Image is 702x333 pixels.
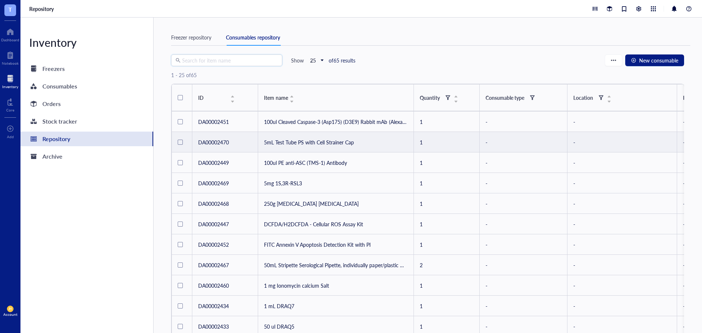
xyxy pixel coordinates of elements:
[573,220,671,228] div: -
[414,173,480,193] td: 1
[573,94,593,102] div: Location
[420,94,440,102] div: Quantity
[480,255,567,275] td: -
[171,33,211,41] div: Freezer repository
[3,312,18,317] div: Account
[258,255,414,275] td: 50mL Stripette Serological Pipette, individually paper/plastic wrapped
[171,72,197,78] div: 1 - 25 of 65
[414,152,480,173] td: 1
[258,111,414,132] td: 100ul Cleaved Caspase-3 (Asp175) (D3E9) Rabbit mAb (Alexa Fluor 647 Conjugate)
[20,35,153,50] div: Inventory
[573,322,671,330] div: -
[310,57,316,64] b: 25
[639,57,678,63] span: New consumable
[198,94,229,102] div: ID
[192,152,258,173] td: DA00002449
[480,132,567,152] td: -
[573,281,671,290] div: -
[20,149,153,164] a: Archive
[480,234,567,255] td: -
[329,57,355,64] div: of 65 results
[480,193,567,214] td: -
[8,307,12,311] span: JH
[573,159,671,167] div: -
[258,84,414,111] th: Item name
[6,108,14,112] div: Core
[192,193,258,214] td: DA00002468
[6,96,14,112] a: Core
[258,193,414,214] td: 250g [MEDICAL_DATA] [MEDICAL_DATA]
[8,5,12,14] span: T
[258,132,414,152] td: 5mL Test Tube PS with Cell Strainer Cap
[414,193,480,214] td: 1
[414,255,480,275] td: 2
[573,302,671,310] div: -
[42,134,70,144] div: Repository
[258,152,414,173] td: 100ul PE anti-ASC (TMS-1) Antibody
[264,94,288,102] span: Item name
[573,138,671,146] div: -
[20,79,153,94] a: Consumables
[573,200,671,208] div: -
[192,255,258,275] td: DA00002467
[42,151,63,162] div: Archive
[42,64,65,74] div: Freezers
[192,111,258,132] td: DA00002451
[226,33,280,41] div: Consumables repository
[480,296,567,316] td: -
[480,214,567,234] td: -
[2,84,18,89] div: Inventory
[258,275,414,296] td: 1 mg Ionomycin calcium Salt
[414,234,480,255] td: 1
[192,132,258,152] td: DA00002470
[414,296,480,316] td: 1
[20,132,153,146] a: Repository
[414,111,480,132] td: 1
[42,99,61,109] div: Orders
[414,214,480,234] td: 1
[42,116,77,126] div: Stock tracker
[2,61,19,65] div: Notebook
[20,61,153,76] a: Freezers
[480,275,567,296] td: -
[2,73,18,89] a: Inventory
[480,152,567,173] td: -
[414,275,480,296] td: 1
[2,49,19,65] a: Notebook
[7,135,14,139] div: Add
[192,275,258,296] td: DA00002460
[20,114,153,129] a: Stock tracker
[258,234,414,255] td: FITC Annexin V Apoptosis Detection Kit with PI
[480,111,567,132] td: -
[573,261,671,269] div: -
[192,234,258,255] td: DA00002452
[258,296,414,316] td: 1 mL DRAQ7
[573,241,671,249] div: -
[258,214,414,234] td: DCFDA/H2DCFDA - Cellular ROS Assay Kit
[1,26,19,42] a: Dashboard
[258,173,414,193] td: 5mg 1S,3R-RSL3
[291,57,304,64] div: Show
[42,81,77,91] div: Consumables
[480,173,567,193] td: -
[486,94,524,102] div: Consumable type
[625,54,684,66] button: New consumable
[1,38,19,42] div: Dashboard
[414,132,480,152] td: 1
[192,173,258,193] td: DA00002469
[192,296,258,316] td: DA00002434
[29,5,55,12] a: Repository
[573,118,671,126] div: -
[192,214,258,234] td: DA00002447
[573,179,671,187] div: -
[20,97,153,111] a: Orders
